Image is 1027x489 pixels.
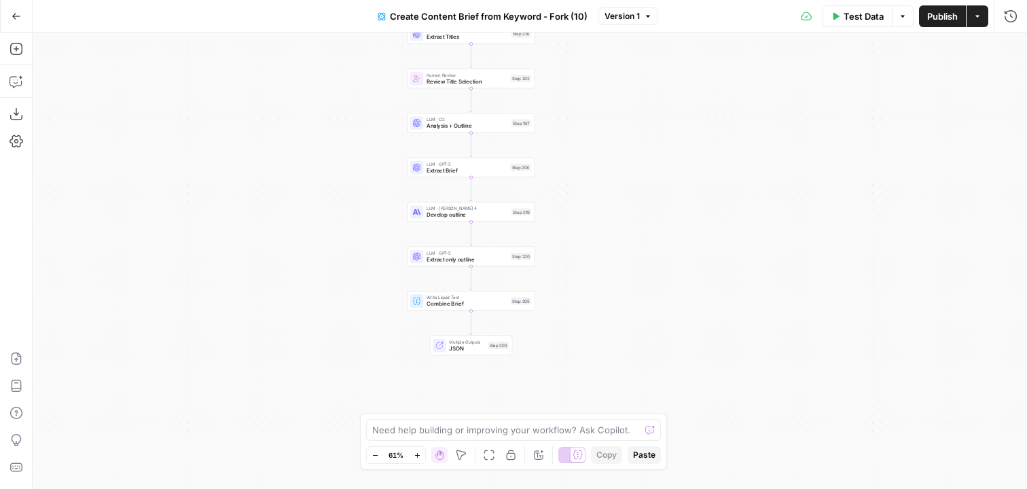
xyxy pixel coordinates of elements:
g: Edge from step_202 to step_197 [470,88,473,112]
span: Publish [927,10,958,23]
span: Extract Brief [427,166,507,175]
span: Copy [596,449,617,461]
button: Create Content Brief from Keyword - Fork (10) [370,5,596,27]
button: Version 1 [598,7,658,25]
span: LLM · O3 [427,116,508,123]
button: Copy [591,446,622,464]
g: Edge from step_220 to step_205 [470,266,473,290]
span: Extract only outline [427,255,507,264]
div: Write Liquid TextCombine BriefStep 205 [408,291,535,311]
span: Multiple Outputs [449,338,484,345]
span: Test Data [844,10,884,23]
g: Edge from step_204 to step_219 [470,177,473,201]
span: LLM · GPT-5 [427,160,507,167]
div: Step 197 [511,120,531,127]
g: Edge from step_205 to step_203 [470,311,473,335]
div: LLM · [PERSON_NAME] 4Develop outlineStep 219 [408,202,535,222]
span: 61% [389,450,403,460]
div: LLM · GPT-5Extract BriefStep 204 [408,158,535,177]
g: Edge from step_214 to step_202 [470,44,473,68]
span: Analysis + Outline [427,122,508,130]
g: Edge from step_197 to step_204 [470,133,473,157]
div: LLM · GPT-5Extract only outlineStep 220 [408,247,535,266]
span: Develop outline [427,211,508,219]
div: Multiple OutputsJSONStep 203 [408,336,535,355]
span: LLM · GPT-5 [427,249,507,256]
div: Step 204 [510,164,531,171]
span: Write Liquid Text [427,294,507,301]
span: LLM · [PERSON_NAME] 4 [427,205,508,212]
div: Human ReviewReview Title SelectionStep 202 [408,69,535,88]
span: Create Content Brief from Keyword - Fork (10) [390,10,588,23]
div: LLM · GPT-5Extract TitlesStep 214 [408,24,535,44]
div: Step 202 [511,75,531,82]
div: Step 203 [488,342,508,349]
span: Paste [633,449,655,461]
div: Step 219 [511,209,531,216]
div: LLM · O3Analysis + OutlineStep 197 [408,113,535,133]
span: Version 1 [605,10,640,22]
span: Human Review [427,71,507,78]
span: JSON [449,344,484,352]
button: Paste [628,446,661,464]
span: Extract Titles [427,33,508,41]
div: Step 214 [511,31,531,38]
div: Step 205 [511,297,531,305]
div: Step 220 [511,253,531,260]
span: Combine Brief [427,300,507,308]
button: Publish [919,5,966,27]
g: Edge from step_219 to step_220 [470,222,473,246]
span: Review Title Selection [427,77,507,86]
button: Test Data [823,5,892,27]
